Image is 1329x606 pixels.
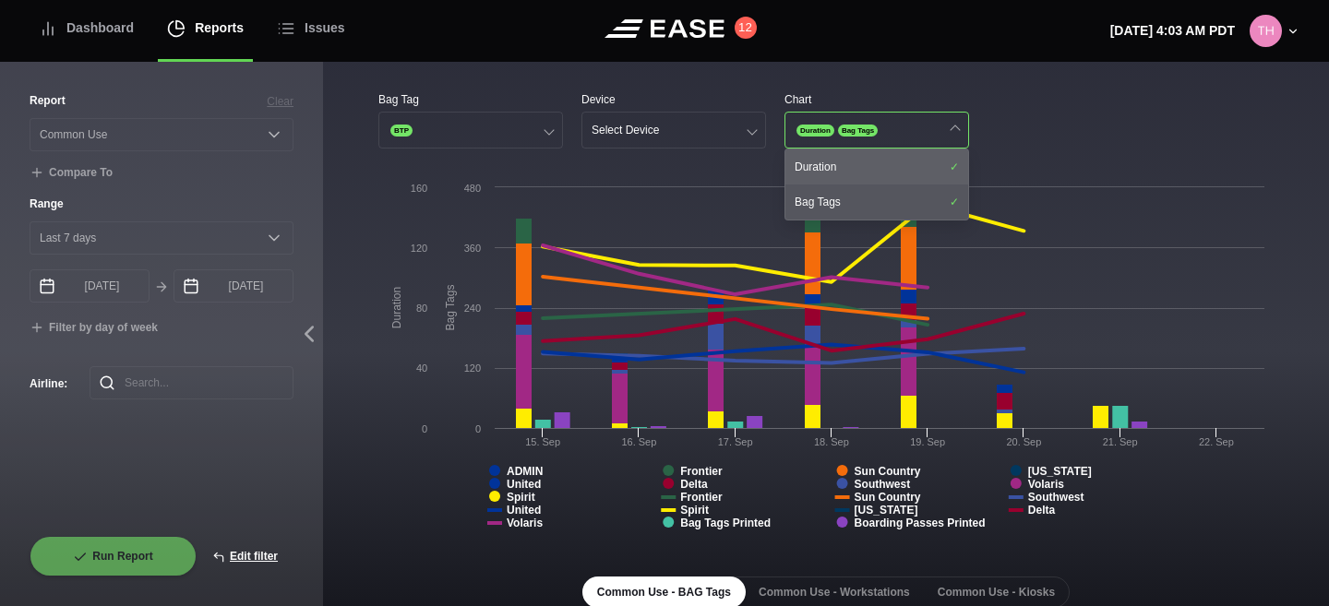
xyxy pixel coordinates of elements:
tspan: 20. Sep [1006,436,1041,447]
div: Chart [784,91,969,108]
tspan: 15. Sep [525,436,560,447]
text: 0 [475,423,481,434]
tspan: Sun Country [855,491,921,504]
tspan: 22. Sep [1199,436,1234,447]
tspan: 16. Sep [621,436,656,447]
tspan: Spirit [507,491,535,504]
tspan: [US_STATE] [1028,465,1092,478]
button: Select Device [581,112,766,149]
tspan: 17. Sep [718,436,753,447]
text: 360 [464,243,481,254]
input: mm/dd/yyyy [30,269,150,303]
button: Compare To [30,166,113,181]
tspan: Frontier [680,491,723,504]
div: Select Device [592,124,659,137]
tspan: 19. Sep [910,436,945,447]
div: Bag Tag [378,91,563,108]
label: Report [30,92,66,109]
div: Duration [785,149,968,184]
tspan: Bag Tags Printed [680,517,771,529]
tspan: Duration [390,287,403,328]
text: 0 [422,423,427,434]
tspan: Sun Country [855,465,921,478]
input: mm/dd/yyyy [174,269,293,303]
tspan: Frontier [680,465,723,478]
button: Filter by day of week [30,321,158,336]
label: Range [30,196,293,212]
tspan: ADMIN [507,465,543,478]
div: Device [581,91,766,108]
tspan: [US_STATE] [855,504,918,517]
tspan: Southwest [855,478,911,491]
text: 40 [416,362,427,374]
span: BTP [390,125,413,137]
button: BTP [378,112,563,149]
tspan: United [507,478,541,491]
text: 160 [411,183,427,194]
tspan: Southwest [1028,491,1084,504]
div: Bag Tags [785,184,968,220]
input: Search... [90,366,293,399]
p: [DATE] 4:03 AM PDT [1110,21,1235,41]
tspan: 21. Sep [1103,436,1138,447]
img: 80ca9e2115b408c1dc8c56a444986cd3 [1250,15,1282,47]
tspan: Volaris [507,517,543,529]
tspan: Bag Tags [444,285,457,331]
button: Edit filter [197,536,293,576]
label: Airline : [30,375,60,392]
tspan: United [507,504,541,517]
tspan: 18. Sep [814,436,849,447]
text: 120 [411,243,427,254]
button: 12 [735,17,757,39]
span: Duration [796,125,834,137]
tspan: Spirit [680,504,709,517]
span: Bag Tags [838,125,878,137]
text: 480 [464,183,481,194]
tspan: Delta [680,478,708,491]
text: 120 [464,362,481,374]
text: 240 [464,303,481,314]
tspan: Delta [1028,504,1056,517]
tspan: Volaris [1028,478,1064,491]
button: Clear [267,93,293,110]
tspan: Boarding Passes Printed [855,517,986,529]
button: DurationBag Tags [784,112,969,149]
text: 80 [416,303,427,314]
